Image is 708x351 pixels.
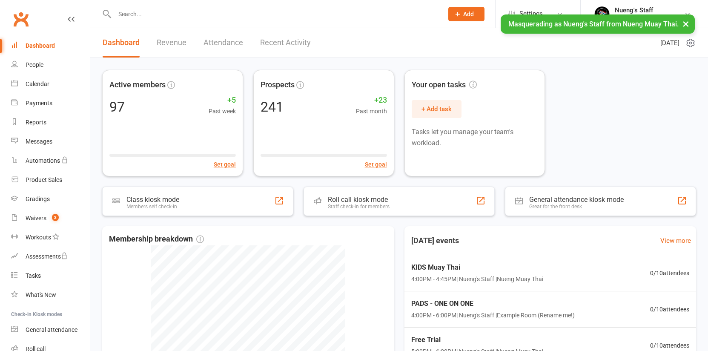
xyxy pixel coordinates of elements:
button: Set goal [214,160,236,169]
a: Tasks [11,266,90,285]
a: Gradings [11,190,90,209]
a: Assessments [11,247,90,266]
span: 3 [52,214,59,221]
span: KIDS Muay Thai [411,262,543,273]
div: Gradings [26,196,50,202]
span: [DATE] [660,38,679,48]
button: Add [448,7,484,21]
div: People [26,61,43,68]
a: People [11,55,90,75]
span: PADS - ONE ON ONE [411,298,575,309]
div: What's New [26,291,56,298]
span: +5 [209,94,236,106]
div: Payments [26,100,52,106]
a: Automations [11,151,90,170]
button: Set goal [365,160,387,169]
input: Search... [112,8,437,20]
div: Dashboard [26,42,55,49]
span: Add [463,11,474,17]
span: 4:00PM - 4:45PM | Nueng's Staff | Nueng Muay Thai [411,274,543,284]
a: Attendance [204,28,243,58]
div: Members self check-in [126,204,179,210]
a: Waivers 3 [11,209,90,228]
div: 241 [261,100,284,114]
div: Staff check-in for members [328,204,390,210]
span: Active members [109,79,166,91]
span: Masquerading as Nueng's Staff from Nueng Muay Thai. [508,20,679,28]
span: Membership breakdown [109,233,204,245]
div: Class kiosk mode [126,196,179,204]
img: thumb_image1725410985.png [593,6,611,23]
a: Dashboard [103,28,140,58]
button: + Add task [412,100,461,118]
span: 0 / 10 attendees [650,268,689,278]
span: Prospects [261,79,295,91]
div: Nueng Muay Thai [615,14,661,22]
span: +23 [356,94,387,106]
div: Nueng's Staff [615,6,661,14]
div: Tasks [26,272,41,279]
span: Free Trial [411,334,543,345]
a: View more [660,236,691,246]
a: Revenue [157,28,186,58]
span: 0 / 10 attendees [650,305,689,314]
div: Workouts [26,234,51,241]
div: Product Sales [26,176,62,183]
a: Product Sales [11,170,90,190]
div: General attendance [26,326,77,333]
span: 4:00PM - 6:00PM | Nueng's Staff | Example Room (Rename me!) [411,311,575,320]
a: Calendar [11,75,90,94]
div: Reports [26,119,46,126]
div: Messages [26,138,52,145]
div: Waivers [26,215,46,222]
a: What's New [11,285,90,305]
span: 0 / 10 attendees [650,341,689,350]
a: Dashboard [11,36,90,55]
a: Payments [11,94,90,113]
div: Assessments [26,253,68,260]
a: Clubworx [10,9,32,30]
a: Reports [11,113,90,132]
div: Great for the front desk [529,204,624,210]
div: Calendar [26,81,49,87]
div: Automations [26,157,60,164]
button: × [678,14,694,33]
a: Messages [11,132,90,151]
a: Recent Activity [260,28,311,58]
span: Past month [356,106,387,116]
a: Workouts [11,228,90,247]
div: 97 [109,100,125,114]
span: Settings [519,4,543,23]
div: General attendance kiosk mode [529,196,624,204]
div: Roll call kiosk mode [328,196,390,204]
h3: [DATE] events [404,233,466,248]
a: General attendance kiosk mode [11,320,90,339]
span: Your open tasks [412,79,477,91]
span: Past week [209,106,236,116]
p: Tasks let you manage your team's workload. [412,127,538,148]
